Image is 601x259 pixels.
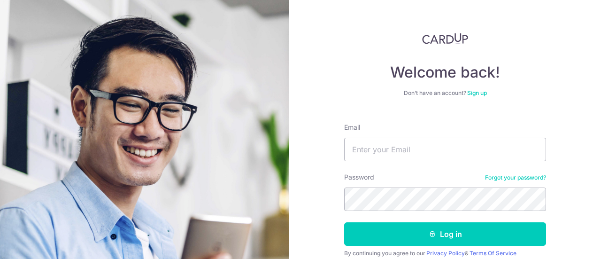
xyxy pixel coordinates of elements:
[344,89,546,97] div: Don’t have an account?
[344,123,360,132] label: Email
[344,138,546,161] input: Enter your Email
[344,222,546,246] button: Log in
[485,174,546,181] a: Forgot your password?
[344,63,546,82] h4: Welcome back!
[344,173,374,182] label: Password
[426,250,465,257] a: Privacy Policy
[422,33,468,44] img: CardUp Logo
[467,89,487,96] a: Sign up
[470,250,516,257] a: Terms Of Service
[344,250,546,257] div: By continuing you agree to our &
